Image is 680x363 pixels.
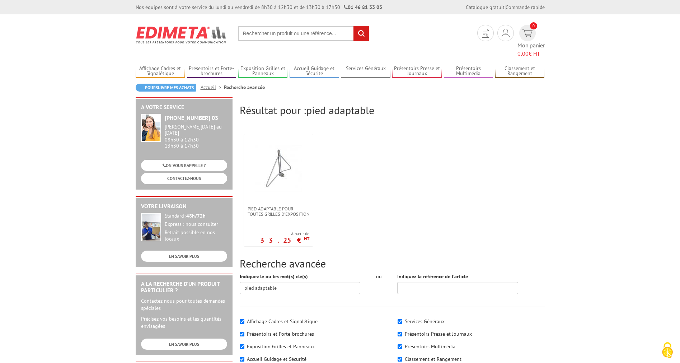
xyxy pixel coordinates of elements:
a: devis rapide 0 Mon panier 0,00€ HT [517,25,545,58]
div: ou [371,273,386,280]
div: [PERSON_NAME][DATE] au [DATE] [165,124,227,136]
img: Cookies (fenêtre modale) [658,341,676,359]
a: Accueil Guidage et Sécurité [290,65,339,77]
strong: [PHONE_NUMBER] 03 [165,114,218,121]
label: Présentoirs Multimédia [405,343,455,350]
p: 33.25 € [260,238,309,242]
div: 08h30 à 12h30 13h30 à 17h30 [165,124,227,149]
h2: Votre livraison [141,203,227,210]
label: Exposition Grilles et Panneaux [247,343,315,350]
img: devis rapide [502,29,510,37]
img: Pied adaptable pour toutes grilles d'exposition [255,145,302,192]
div: Standard : [165,213,227,219]
span: Pied adaptable pour toutes grilles d'exposition [248,206,309,217]
label: Indiquez le ou les mot(s) clé(s) [240,273,308,280]
a: Classement et Rangement [495,65,545,77]
input: Classement et Rangement [398,357,402,362]
h2: A la recherche d'un produit particulier ? [141,281,227,293]
a: Catalogue gratuit [466,4,505,10]
a: Présentoirs et Porte-brochures [187,65,236,77]
input: Exposition Grilles et Panneaux [240,344,244,349]
a: EN SAVOIR PLUS [141,251,227,262]
a: Exposition Grilles et Panneaux [238,65,288,77]
li: Recherche avancée [224,84,265,91]
img: devis rapide [482,29,489,38]
img: devis rapide [522,29,533,37]
input: Services Généraux [398,319,402,324]
a: ON VOUS RAPPELLE ? [141,160,227,171]
input: Accueil Guidage et Sécurité [240,357,244,362]
sup: HT [304,236,309,242]
a: Services Généraux [341,65,390,77]
input: Présentoirs Multimédia [398,344,402,349]
a: Présentoirs Presse et Journaux [392,65,442,77]
p: Précisez vos besoins et les quantités envisagées [141,315,227,330]
button: Cookies (fenêtre modale) [655,339,680,363]
div: Retrait possible en nos locaux [165,229,227,242]
a: Pied adaptable pour toutes grilles d'exposition [244,206,313,217]
strong: 48h/72h [186,213,206,219]
div: Nos équipes sont à votre service du lundi au vendredi de 8h30 à 12h30 et de 13h30 à 17h30 [136,4,382,11]
a: Accueil [201,84,224,90]
h2: Résultat pour : [240,104,545,116]
h2: A votre service [141,104,227,111]
input: Présentoirs Presse et Journaux [398,332,402,336]
input: rechercher [353,26,369,41]
a: Présentoirs Multimédia [444,65,493,77]
span: € HT [517,50,545,58]
label: Services Généraux [405,318,445,325]
input: Présentoirs et Porte-brochures [240,332,244,336]
a: Affichage Cadres et Signalétique [136,65,185,77]
strong: 01 46 81 33 03 [344,4,382,10]
label: Accueil Guidage et Sécurité [247,356,306,362]
label: Indiquez la référence de l'article [397,273,468,280]
label: Présentoirs Presse et Journaux [405,331,472,337]
span: 0,00 [517,50,529,57]
input: Rechercher un produit ou une référence... [238,26,369,41]
span: 0 [530,22,537,29]
a: EN SAVOIR PLUS [141,339,227,350]
img: widget-livraison.jpg [141,213,161,241]
span: pied adaptable [306,103,374,117]
p: Contactez-nous pour toutes demandes spéciales [141,297,227,312]
img: widget-service.jpg [141,114,161,142]
span: Mon panier [517,41,545,58]
label: Affichage Cadres et Signalétique [247,318,318,325]
span: A partir de [260,231,309,237]
input: Affichage Cadres et Signalétique [240,319,244,324]
div: Express : nous consulter [165,221,227,228]
img: Edimeta [136,22,227,48]
a: Commande rapide [506,4,545,10]
a: CONTACTEZ-NOUS [141,173,227,184]
label: Présentoirs et Porte-brochures [247,331,314,337]
div: | [466,4,545,11]
a: Poursuivre mes achats [136,84,196,92]
h2: Recherche avancée [240,257,545,269]
label: Classement et Rangement [405,356,461,362]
